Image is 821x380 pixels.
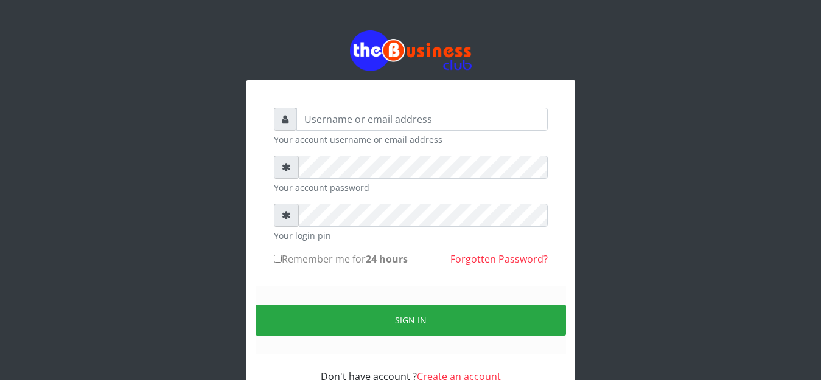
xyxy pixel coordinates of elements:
[274,229,548,242] small: Your login pin
[296,108,548,131] input: Username or email address
[274,252,408,266] label: Remember me for
[256,305,566,336] button: Sign in
[274,181,548,194] small: Your account password
[274,133,548,146] small: Your account username or email address
[274,255,282,263] input: Remember me for24 hours
[450,252,548,266] a: Forgotten Password?
[366,252,408,266] b: 24 hours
